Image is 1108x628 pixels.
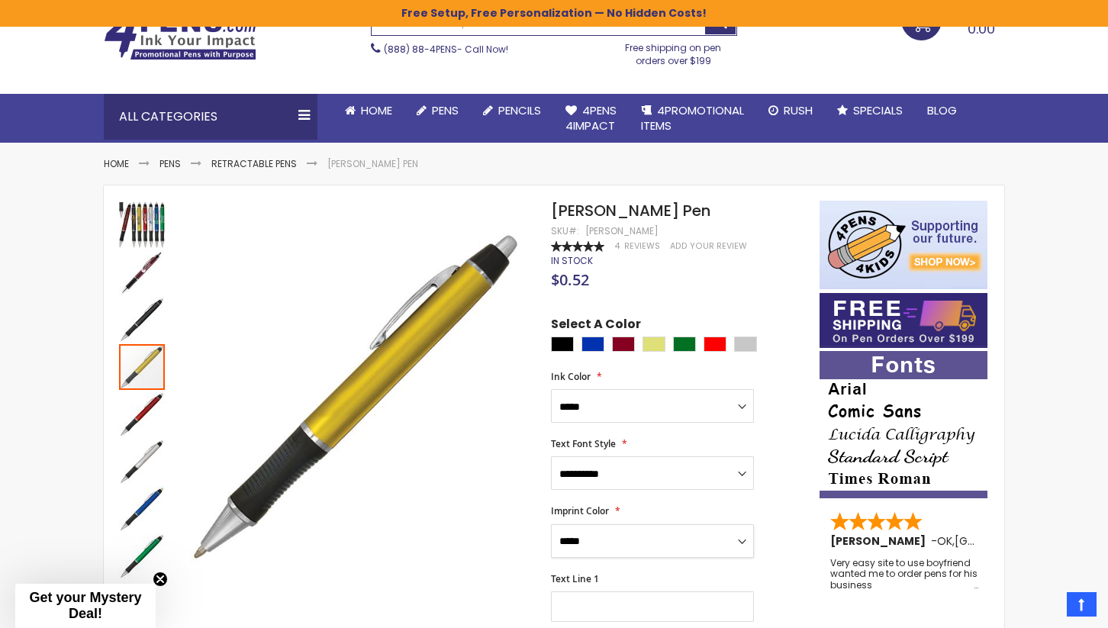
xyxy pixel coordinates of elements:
[551,437,616,450] span: Text Font Style
[551,572,599,585] span: Text Line 1
[565,102,617,134] span: 4Pens 4impact
[119,201,166,248] div: Barton Pen
[384,43,457,56] a: (888) 88-4PENS
[982,587,1108,628] iframe: Google Customer Reviews
[471,94,553,127] a: Pencils
[629,94,756,143] a: 4PROMOTIONALITEMS
[734,337,757,352] div: Silver
[784,102,813,118] span: Rush
[104,11,256,60] img: 4Pens Custom Pens and Promotional Products
[937,533,952,549] span: OK
[610,36,738,66] div: Free shipping on pen orders over $199
[820,293,987,348] img: Free shipping on orders over $199
[498,102,541,118] span: Pencils
[551,224,579,237] strong: SKU
[927,102,957,118] span: Blog
[29,590,141,621] span: Get your Mystery Deal!
[119,532,165,579] div: Barton Pen
[119,248,166,295] div: Barton Pen
[643,337,665,352] div: Gold
[119,295,166,343] div: Barton Pen
[104,157,129,170] a: Home
[830,533,931,549] span: [PERSON_NAME]
[614,240,620,252] span: 4
[551,337,574,352] div: Black
[327,158,418,170] li: [PERSON_NAME] Pen
[384,43,508,56] span: - Call Now!
[104,94,317,140] div: All Categories
[624,240,660,252] span: Reviews
[853,102,903,118] span: Specials
[756,94,825,127] a: Rush
[551,370,591,383] span: Ink Color
[585,225,659,237] div: [PERSON_NAME]
[551,254,593,267] span: In stock
[581,337,604,352] div: Blue
[361,102,392,118] span: Home
[551,255,593,267] div: Availability
[119,437,166,485] div: Barton Pen
[673,337,696,352] div: Green
[211,157,297,170] a: Retractable Pens
[551,269,589,290] span: $0.52
[704,337,726,352] div: Red
[119,250,165,295] img: Barton Pen
[641,102,744,134] span: 4PROMOTIONAL ITEMS
[612,337,635,352] div: Burgundy
[15,584,156,628] div: Get your Mystery Deal!Close teaser
[432,102,459,118] span: Pens
[119,533,165,579] img: Barton Pen
[119,391,165,437] img: Barton Pen
[119,390,166,437] div: Barton Pen
[182,223,530,572] img: Barton Pen
[551,316,641,337] span: Select A Color
[404,94,471,127] a: Pens
[955,533,1067,549] span: [GEOGRAPHIC_DATA]
[159,157,181,170] a: Pens
[820,351,987,498] img: font-personalization-examples
[119,297,165,343] img: Barton Pen
[153,572,168,587] button: Close teaser
[551,200,710,221] span: [PERSON_NAME] Pen
[931,533,1067,549] span: - ,
[830,558,978,591] div: Very easy site to use boyfriend wanted me to order pens for his business
[553,94,629,143] a: 4Pens4impact
[119,202,165,248] img: Barton Pen
[119,486,165,532] img: Barton Pen
[119,343,166,390] div: Barton Pen
[119,439,165,485] img: Barton Pen
[670,240,747,252] a: Add Your Review
[551,241,604,252] div: 100%
[333,94,404,127] a: Home
[968,19,995,38] span: 0.00
[614,240,662,252] a: 4 Reviews
[820,201,987,289] img: 4pens 4 kids
[551,504,609,517] span: Imprint Color
[119,485,166,532] div: Barton Pen
[825,94,915,127] a: Specials
[915,94,969,127] a: Blog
